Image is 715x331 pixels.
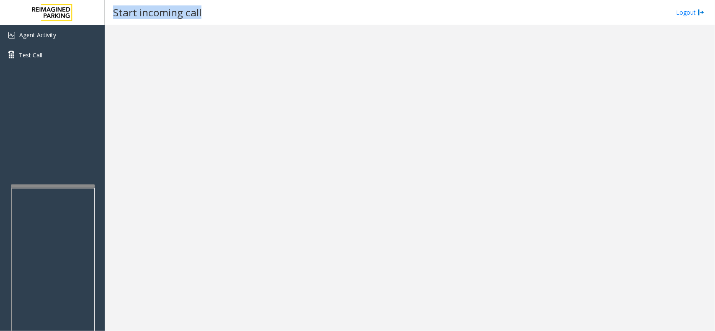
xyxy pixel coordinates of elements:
img: 'icon' [8,32,15,38]
img: logout [698,8,705,17]
span: Agent Activity [19,31,56,39]
span: Test Call [19,51,42,59]
a: Logout [676,8,705,17]
h3: Start incoming call [109,2,206,23]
